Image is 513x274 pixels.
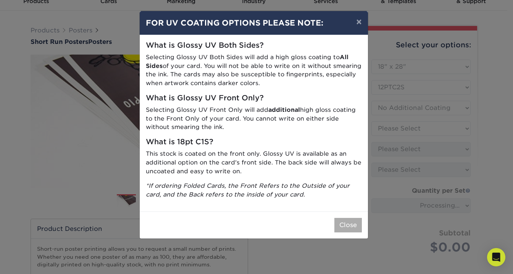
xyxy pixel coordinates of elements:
[146,106,362,132] p: Selecting Glossy UV Front Only will add high gloss coating to the Front Only of your card. You ca...
[146,94,362,103] h5: What is Glossy UV Front Only?
[146,53,348,69] strong: All Sides
[146,150,362,176] p: This stock is coated on the front only. Glossy UV is available as an additional option on the car...
[146,17,362,29] h4: FOR UV COATING OPTIONS PLEASE NOTE:
[334,218,362,232] button: Close
[268,106,300,113] strong: additional
[146,41,362,50] h5: What is Glossy UV Both Sides?
[146,138,362,147] h5: What is 18pt C1S?
[487,248,505,266] div: Open Intercom Messenger
[146,182,350,198] i: *If ordering Folded Cards, the Front Refers to the Outside of your card, and the Back refers to t...
[350,11,368,32] button: ×
[146,53,362,88] p: Selecting Glossy UV Both Sides will add a high gloss coating to of your card. You will not be abl...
